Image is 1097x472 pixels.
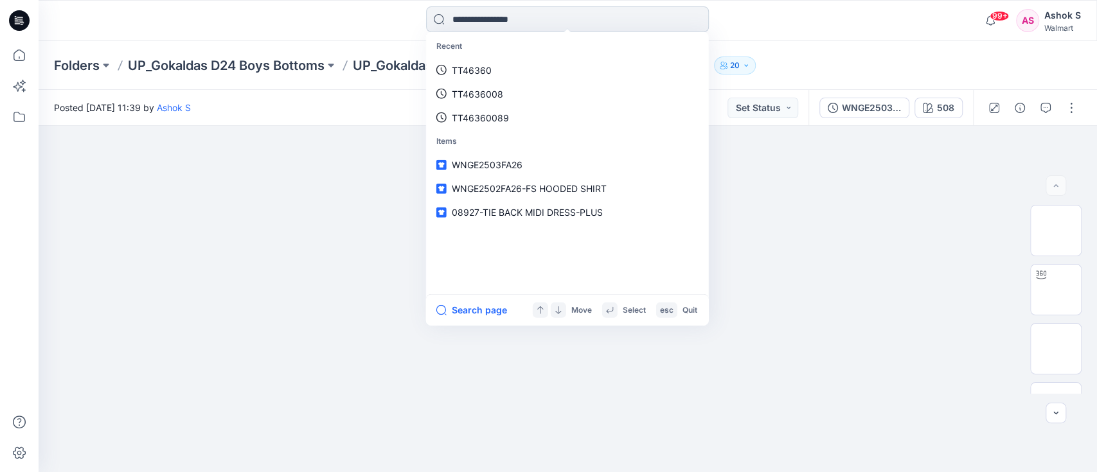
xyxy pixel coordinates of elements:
[990,11,1009,21] span: 99+
[452,183,607,194] span: WNGE2502FA26-FS HOODED SHIRT
[842,101,901,115] div: WNGE2503FA26
[128,57,325,74] a: UP_Gokaldas D24 Boys Bottoms
[452,63,492,76] p: TT46360
[623,303,646,317] p: Select
[571,303,592,317] p: Move
[429,105,706,129] a: TT46360089
[714,57,756,74] button: 20
[1044,8,1081,23] div: Ashok S
[429,177,706,200] a: WNGE2502FA26-FS HOODED SHIRT
[452,87,503,100] p: TT4636008
[819,98,909,118] button: WNGE2503FA26
[660,303,673,317] p: esc
[429,82,706,105] a: TT4636008
[914,98,963,118] button: 508
[452,110,509,124] p: TT46360089
[429,58,706,82] a: TT46360
[54,101,191,114] span: Posted [DATE] 11:39 by
[429,129,706,153] p: Items
[452,207,603,218] span: 08927-TIE BACK MIDI DRESS-PLUS
[682,303,697,317] p: Quit
[452,159,522,170] span: WNGE2503FA26
[353,57,576,74] a: UP_Gokaldas D24 Boys Top FA-2026
[1010,98,1030,118] button: Details
[429,35,706,58] p: Recent
[1016,9,1039,32] div: AS
[429,153,706,177] a: WNGE2503FA26
[157,102,191,113] a: Ashok S
[429,200,706,224] a: 08927-TIE BACK MIDI DRESS-PLUS
[730,58,740,73] p: 20
[54,57,100,74] a: Folders
[937,101,954,115] div: 508
[436,302,507,318] button: Search page
[1044,23,1081,33] div: Walmart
